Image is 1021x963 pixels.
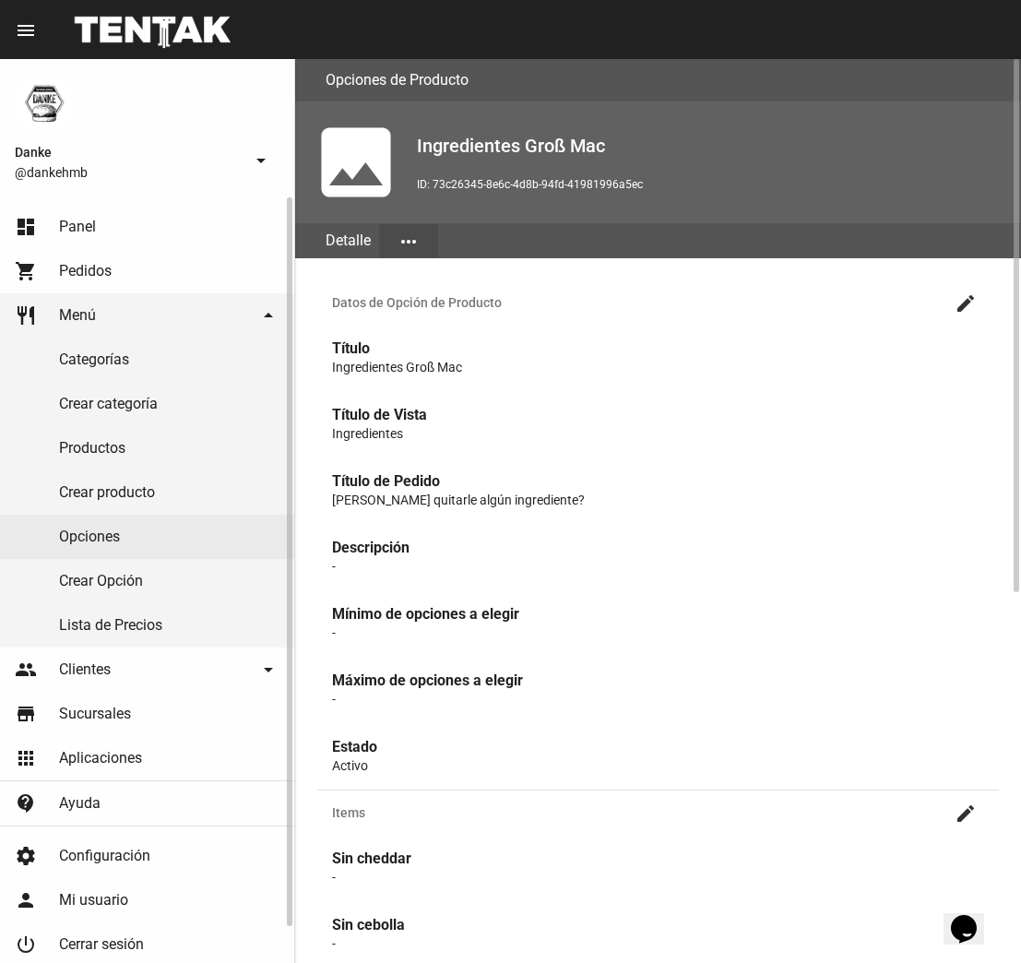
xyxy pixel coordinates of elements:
[15,703,37,725] mat-icon: store
[15,792,37,814] mat-icon: contact_support
[59,749,142,767] span: Aplicaciones
[59,705,131,723] span: Sucursales
[310,116,402,208] mat-icon: photo
[332,690,984,708] p: -
[15,163,243,182] span: @dankehmb
[332,295,947,310] span: Datos de Opción de Producto
[257,659,279,681] mat-icon: arrow_drop_down
[15,933,37,956] mat-icon: power_settings_new
[417,175,1006,194] p: ID: 73c26345-8e6c-4d8b-94fd-41981996a5ec
[59,306,96,325] span: Menú
[332,738,377,755] strong: Estado
[332,605,519,623] strong: Mínimo de opciones a elegir
[332,850,411,867] strong: Sin cheddar
[317,223,379,258] div: Detalle
[332,424,984,443] p: Ingredientes
[59,262,112,280] span: Pedidos
[332,557,984,576] p: -
[15,74,74,133] img: 1d4517d0-56da-456b-81f5-6111ccf01445.png
[947,284,984,321] button: Editar
[332,756,984,775] p: Activo
[332,624,984,642] p: -
[15,845,37,867] mat-icon: settings
[59,891,128,909] span: Mi usuario
[332,406,427,423] strong: Título de Vista
[15,141,243,163] span: Danke
[417,131,1006,160] h2: Ingredientes Groß Mac
[59,660,111,679] span: Clientes
[955,292,977,315] mat-icon: create
[947,794,984,831] button: Editar
[15,659,37,681] mat-icon: people
[332,805,947,820] span: Items
[379,224,438,257] button: Elegir sección
[59,794,101,813] span: Ayuda
[332,916,405,933] strong: Sin cebolla
[332,491,984,509] p: [PERSON_NAME] quitarle algún ingrediente?
[59,935,144,954] span: Cerrar sesión
[257,304,279,327] mat-icon: arrow_drop_down
[15,216,37,238] mat-icon: dashboard
[59,847,150,865] span: Configuración
[332,358,984,376] p: Ingredientes Groß Mac
[15,889,37,911] mat-icon: person
[326,67,469,93] h3: Opciones de Producto
[955,802,977,825] mat-icon: create
[15,304,37,327] mat-icon: restaurant
[944,889,1003,945] iframe: chat widget
[250,149,272,172] mat-icon: arrow_drop_down
[332,472,440,490] strong: Título de Pedido
[332,934,984,953] p: -
[15,19,37,42] mat-icon: menu
[332,672,523,689] strong: Máximo de opciones a elegir
[398,231,420,253] mat-icon: more_horiz
[332,539,410,556] strong: Descripción
[332,868,984,886] p: -
[15,260,37,282] mat-icon: shopping_cart
[332,339,370,357] strong: Título
[15,747,37,769] mat-icon: apps
[59,218,96,236] span: Panel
